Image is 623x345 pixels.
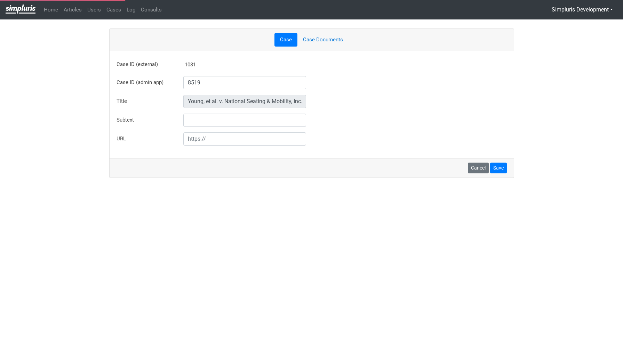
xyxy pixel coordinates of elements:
a: Home [41,3,61,17]
a: Case [274,33,297,47]
button: Save [490,163,507,173]
label: Title [111,95,178,108]
a: Log [124,3,138,17]
img: Privacy-class-action [6,5,35,14]
label: URL [111,132,178,146]
label: Case ID (admin app) [111,76,178,89]
input: https:// [183,132,306,146]
a: Articles [61,3,85,17]
a: Users [85,3,104,17]
label: Subtext [111,114,178,127]
a: Consults [138,3,165,17]
button: Simpluris Development [547,3,617,16]
span: 1031 [185,61,196,68]
label: Case ID (external) [111,58,178,71]
a: Cancel [468,163,489,173]
a: Cases [104,3,124,17]
a: Case Documents [297,33,349,47]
